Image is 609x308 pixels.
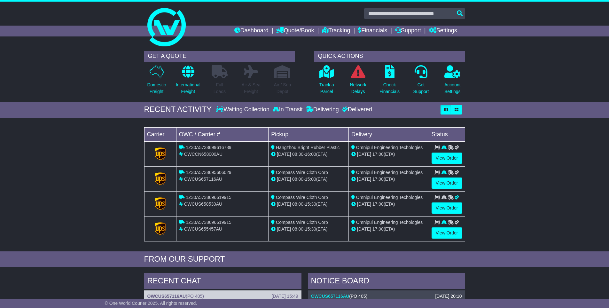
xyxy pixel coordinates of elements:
[155,147,166,160] img: GetCarrierServiceLogo
[413,82,429,95] p: Get Support
[357,152,371,157] span: [DATE]
[435,294,462,299] div: [DATE] 20:10
[212,82,228,95] p: Full Loads
[144,105,216,114] div: RECENT ACTIVITY -
[351,151,426,158] div: (ETA)
[147,294,298,299] div: ( )
[429,26,457,36] a: Settings
[271,176,346,183] div: - (ETA)
[184,152,223,157] span: OWCCN658000AU
[308,273,465,290] div: NOTICE BOARD
[276,195,328,200] span: Compass Wire Cloth Corp
[372,152,384,157] span: 17:00
[144,127,176,141] td: Carrier
[357,201,371,207] span: [DATE]
[379,82,400,95] p: Check Financials
[305,152,316,157] span: 16:00
[395,26,421,36] a: Support
[184,226,222,232] span: OWCUS655457AU
[271,201,346,208] div: - (ETA)
[186,170,231,175] span: 1Z30A5738695606029
[292,201,303,207] span: 08:00
[269,127,349,141] td: Pickup
[356,195,423,200] span: Omnipul Engineering Techologies
[144,51,295,62] div: GET A QUOTE
[444,65,461,99] a: AccountSettings
[147,294,186,299] a: OWCUS657116AU
[184,177,222,182] span: OWCUS657116AU
[276,26,314,36] a: Quote/Book
[276,220,328,225] span: Compass Wire Cloth Corp
[319,65,334,99] a: Track aParcel
[242,82,261,95] p: Air & Sea Freight
[277,152,291,157] span: [DATE]
[357,177,371,182] span: [DATE]
[305,226,316,232] span: 15:30
[340,106,372,113] div: Delivered
[372,177,384,182] span: 17:00
[155,172,166,185] img: GetCarrierServiceLogo
[357,226,371,232] span: [DATE]
[305,177,316,182] span: 15:00
[176,65,201,99] a: InternationalFreight
[276,170,328,175] span: Compass Wire Cloth Corp
[187,294,202,299] span: PO 405
[186,195,231,200] span: 1Z30A5738696619915
[184,201,222,207] span: OWCUS658530AU
[351,176,426,183] div: (ETA)
[147,82,166,95] p: Domestic Freight
[234,26,269,36] a: Dashboard
[432,202,462,214] a: View Order
[271,151,346,158] div: - (ETA)
[276,145,340,150] span: Hangzhou Bright Rubber Plastic
[372,201,384,207] span: 17:00
[155,197,166,210] img: GetCarrierServiceLogo
[271,226,346,233] div: - (ETA)
[356,145,423,150] span: Omnipul Engineering Techologies
[350,82,366,95] p: Network Delays
[372,226,384,232] span: 17:00
[379,65,400,99] a: CheckFinancials
[444,82,461,95] p: Account Settings
[147,65,166,99] a: DomesticFreight
[413,65,429,99] a: GetSupport
[304,106,340,113] div: Delivering
[277,201,291,207] span: [DATE]
[351,226,426,233] div: (ETA)
[358,26,387,36] a: Financials
[351,201,426,208] div: (ETA)
[144,255,465,264] div: FROM OUR SUPPORT
[277,177,291,182] span: [DATE]
[292,152,303,157] span: 08:30
[314,51,465,62] div: QUICK ACTIONS
[432,178,462,189] a: View Order
[105,301,197,306] span: © One World Courier 2025. All rights reserved.
[274,82,291,95] p: Air / Sea Depot
[356,170,423,175] span: Omnipul Engineering Techologies
[186,145,231,150] span: 1Z30A5738699616789
[292,226,303,232] span: 08:00
[155,222,166,235] img: GetCarrierServiceLogo
[311,294,349,299] a: OWCUS657116AU
[271,294,298,299] div: [DATE] 15:49
[216,106,271,113] div: Waiting Collection
[305,201,316,207] span: 15:30
[351,294,366,299] span: PO 405
[356,220,423,225] span: Omnipul Engineering Techologies
[429,127,465,141] td: Status
[319,82,334,95] p: Track a Parcel
[322,26,350,36] a: Tracking
[292,177,303,182] span: 08:00
[277,226,291,232] span: [DATE]
[144,273,301,290] div: RECENT CHAT
[432,227,462,239] a: View Order
[271,106,304,113] div: In Transit
[311,294,462,299] div: ( )
[348,127,429,141] td: Delivery
[432,153,462,164] a: View Order
[186,220,231,225] span: 1Z30A5738696619915
[176,127,269,141] td: OWC / Carrier #
[176,82,200,95] p: International Freight
[349,65,366,99] a: NetworkDelays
